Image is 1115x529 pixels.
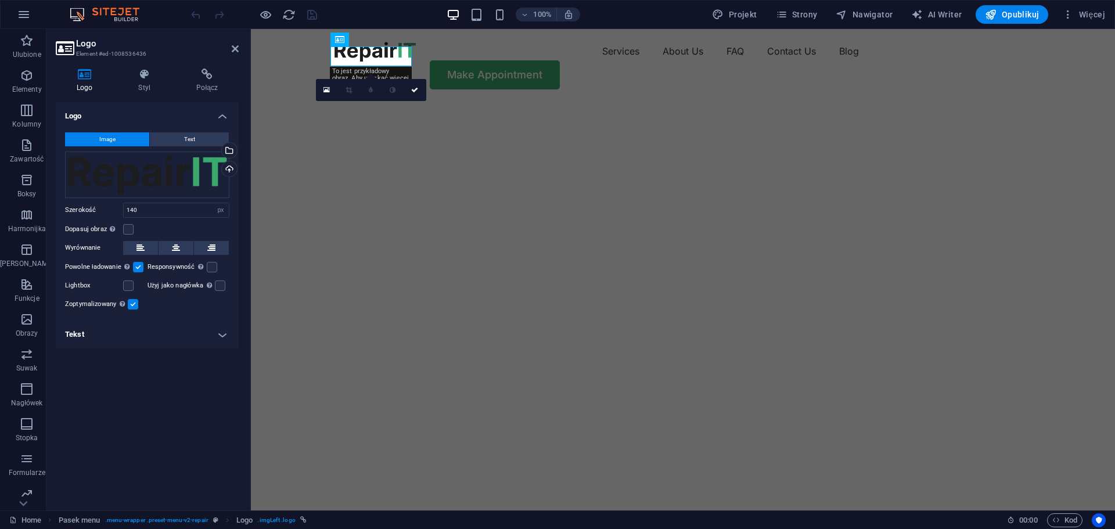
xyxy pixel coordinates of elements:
span: Kod [1052,513,1077,527]
h4: Logo [56,102,239,123]
h6: Czas sesji [1007,513,1038,527]
span: Text [184,132,195,146]
p: Elementy [12,85,42,94]
p: Obrazy [16,329,38,338]
label: Zoptymalizowany [65,297,128,311]
div: To jest przykładowy obraz. Aby uzyskać więcej opcji, wybierz własny. [330,67,412,97]
span: Kliknij, aby zaznaczyć. Kliknij dwukrotnie, aby edytować [59,513,100,527]
button: Usercentrics [1092,513,1106,527]
span: . menu-wrapper .preset-menu-v2-repair [105,513,208,527]
label: Szerokość [65,207,123,213]
h3: Element #ed-1008536436 [76,49,215,59]
span: Opublikuj [985,9,1039,20]
button: AI Writer [907,5,966,24]
p: Harmonijka [8,224,46,233]
label: Dopasuj obraz [65,222,123,236]
div: Projekt (Ctrl+Alt+Y) [707,5,761,24]
span: Strony [776,9,818,20]
p: Boksy [17,189,37,199]
label: Użyj jako nagłówka [148,279,215,293]
a: Moduł przycinania [338,79,360,101]
label: Powolne ładowanie [65,260,133,274]
button: Kod [1047,513,1082,527]
h6: 100% [533,8,552,21]
label: Lightbox [65,279,123,293]
p: Nagłówek [11,398,43,408]
p: Zawartość [10,154,44,164]
button: Projekt [707,5,761,24]
button: reload [282,8,296,21]
label: Wyrównanie [65,241,123,255]
span: 00 00 [1019,513,1037,527]
p: Ulubione [13,50,41,59]
a: Rozmyj [360,79,382,101]
p: Suwak [16,364,38,373]
h4: Styl [118,69,176,93]
h4: Logo [56,69,118,93]
p: Funkcje [15,294,39,303]
span: . imgLeft .logo [257,513,295,527]
a: Wybierz pliki z menedżera plików, zdjęć stockowych lub prześlij plik(i) [316,79,338,101]
button: Więcej [1058,5,1110,24]
nav: breadcrumb [59,513,307,527]
span: Projekt [712,9,757,20]
span: AI Writer [911,9,962,20]
span: Kliknij, aby zaznaczyć. Kliknij dwukrotnie, aby edytować [236,513,253,527]
h4: Połącz [176,69,239,93]
span: Image [99,132,116,146]
button: Opublikuj [976,5,1048,24]
p: Formularze [9,468,45,477]
button: Image [65,132,149,146]
p: Stopka [16,433,38,442]
a: Skala szarości [382,79,404,101]
a: Potwierdź ( Ctrl ⏎ ) [404,79,426,101]
i: Ten element jest powiązany [300,517,307,523]
div: RepairIT.png [65,152,229,198]
i: Po zmianie rozmiaru automatycznie dostosowuje poziom powiększenia do wybranego urządzenia. [563,9,574,20]
i: Przeładuj stronę [282,8,296,21]
label: Responsywność [148,260,207,274]
p: Kolumny [12,120,41,129]
button: 100% [516,8,557,21]
h4: Tekst [56,321,239,348]
span: : [1027,516,1029,524]
a: Kliknij, aby anulować zaznaczenie. Kliknij dwukrotnie, aby otworzyć Strony [9,513,41,527]
i: Ten element jest konfigurowalnym ustawieniem wstępnym [213,517,218,523]
button: Strony [771,5,822,24]
button: Kliknij tutaj, aby wyjść z trybu podglądu i kontynuować edycję [258,8,272,21]
img: Editor Logo [67,8,154,21]
span: Nawigator [836,9,893,20]
span: Więcej [1062,9,1105,20]
button: Nawigator [831,5,897,24]
h2: Logo [76,38,239,49]
button: Text [150,132,229,146]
